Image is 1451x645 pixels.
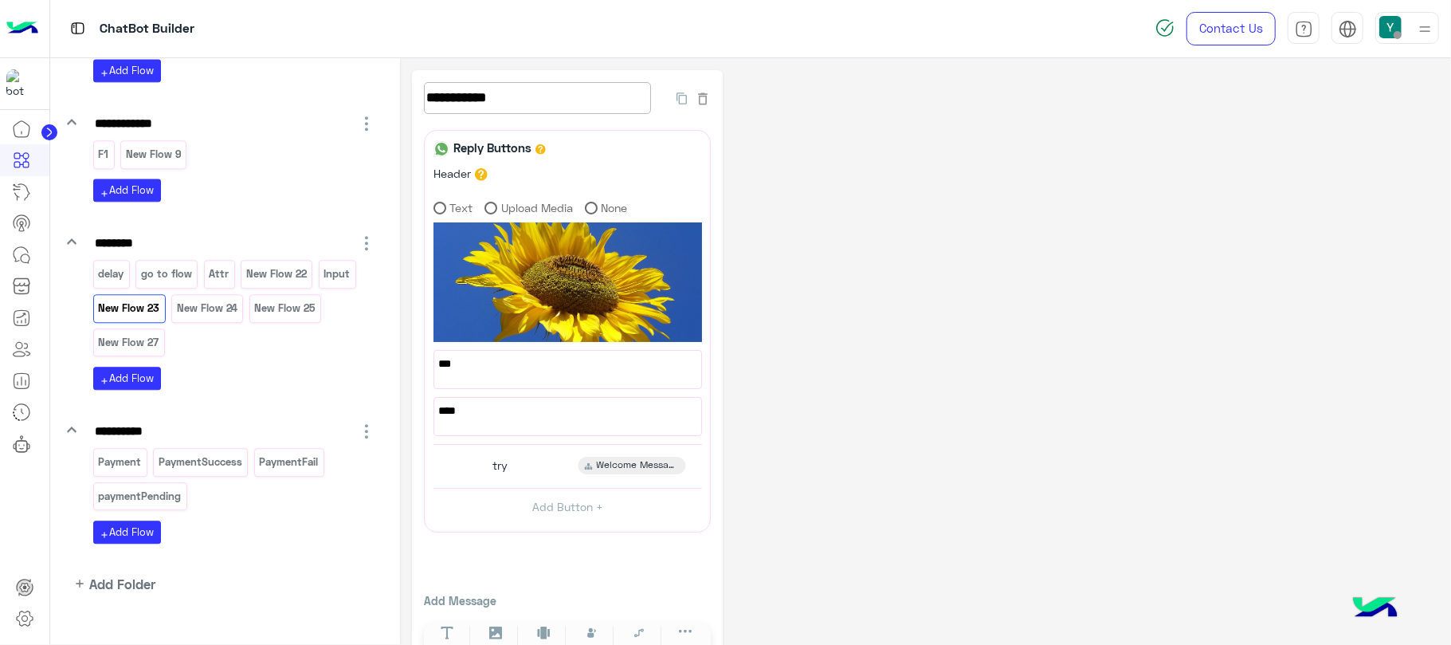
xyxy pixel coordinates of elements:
[492,458,508,473] span: try
[125,145,182,163] p: New Flow 9
[433,199,473,216] label: Text
[97,145,110,163] p: F1
[100,69,109,78] i: add
[695,88,711,107] button: Delete Flow
[449,140,535,155] h6: Reply Buttons
[97,299,161,317] p: New Flow 23
[1295,20,1313,38] img: tab
[6,12,38,45] img: Logo
[438,355,697,372] span: uuu
[6,69,35,98] img: 197426356791770
[100,189,109,199] i: add
[1288,12,1320,45] a: tab
[1339,20,1357,38] img: tab
[245,265,308,283] p: New Flow 22
[93,59,161,82] button: addAdd Flow
[100,530,109,540] i: add
[100,376,109,386] i: add
[176,299,239,317] p: New Flow 24
[433,165,471,182] label: Header
[62,574,156,594] button: addAdd Folder
[68,18,88,38] img: tab
[1186,12,1276,45] a: Contact Us
[208,265,230,283] p: Attr
[158,453,244,471] p: PaymentSuccess
[97,333,160,352] p: New Flow 27
[669,88,695,107] button: Duplicate Flow
[97,265,125,283] p: delay
[253,299,316,317] p: New Flow 25
[1415,19,1435,39] img: profile
[1347,581,1403,637] img: hulul-logo.png
[578,457,685,474] div: Welcome Message
[433,488,702,524] button: Add Button +
[97,487,182,505] p: paymentPending
[100,18,194,40] p: ChatBot Builder
[1155,18,1175,37] img: spinner
[323,265,351,283] p: Input
[97,453,143,471] p: Payment
[62,112,81,132] i: keyboard_arrow_down
[93,179,161,202] button: addAdd Flow
[93,521,161,544] button: addAdd Flow
[1379,16,1402,38] img: userImage
[93,367,161,390] button: addAdd Flow
[438,402,697,419] span: ujuu
[74,577,87,590] i: add
[424,592,711,609] p: Add Message
[89,574,155,594] span: Add Folder
[140,265,194,283] p: go to flow
[484,199,573,216] label: Upload Media
[62,232,81,251] i: keyboard_arrow_down
[585,199,628,216] label: None
[596,458,679,473] span: Welcome Message
[62,420,81,439] i: keyboard_arrow_down
[258,453,320,471] p: PaymentFail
